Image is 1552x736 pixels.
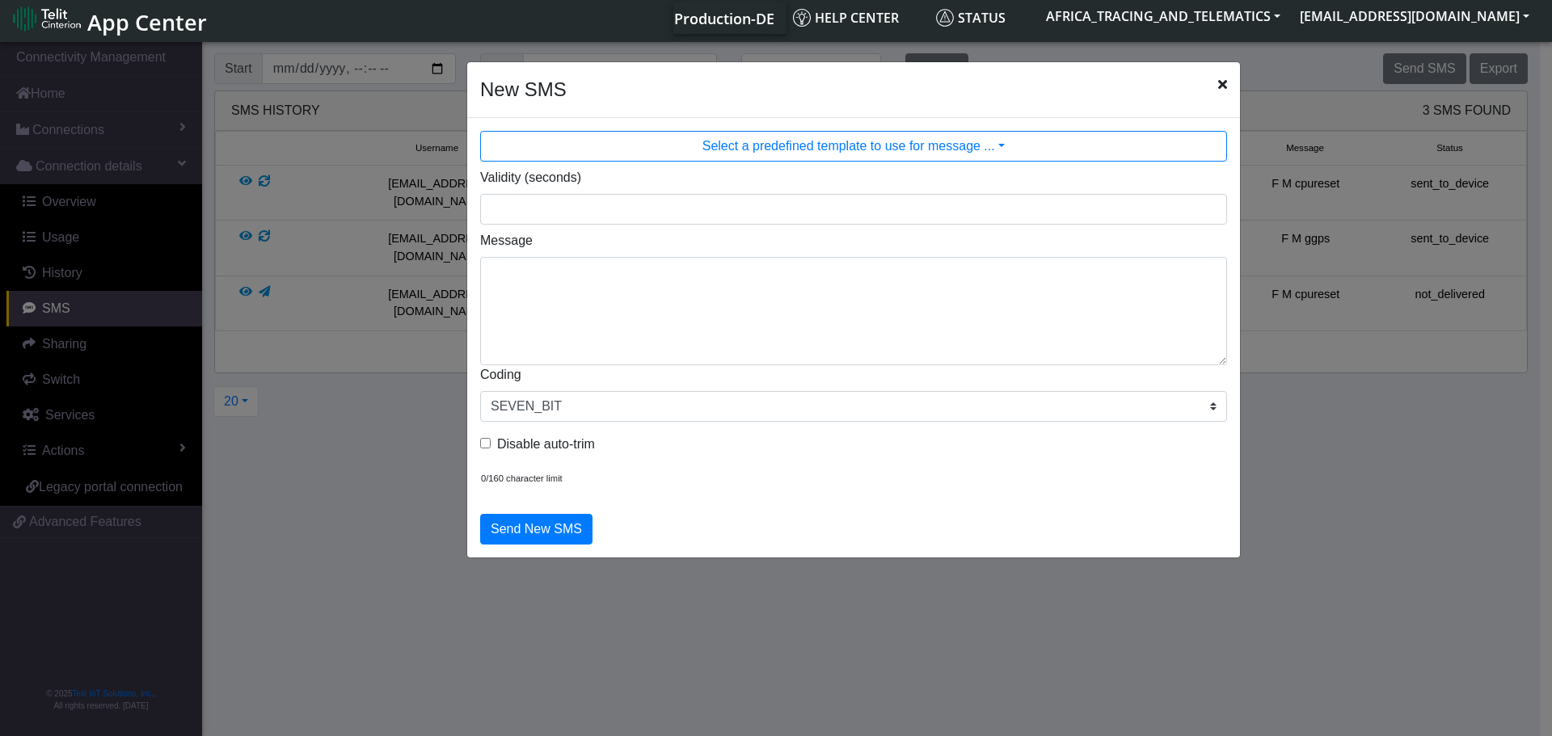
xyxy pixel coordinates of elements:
[87,7,207,37] span: App Center
[936,9,954,27] img: status.svg
[936,9,1006,27] span: Status
[1290,2,1539,31] button: [EMAIL_ADDRESS][DOMAIN_NAME]
[480,131,1227,162] button: Select a predefined template to use for message ...
[674,9,774,28] span: Production-DE
[480,75,567,104] h4: New SMS
[673,2,774,34] a: Your current platform instance
[480,168,581,187] label: Validity (seconds)
[480,365,521,385] label: Coding
[1036,2,1290,31] button: AFRICA_TRACING_AND_TELEMATICS
[1218,75,1227,95] span: Close
[480,514,593,545] button: Send New SMS
[13,6,81,32] img: logo-telit-cinterion-gw-new.png
[793,9,899,27] span: Help center
[480,231,533,250] label: Message
[481,473,563,483] span: 0/160 character limit
[793,9,811,27] img: knowledge.svg
[497,435,595,454] label: Disable auto-trim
